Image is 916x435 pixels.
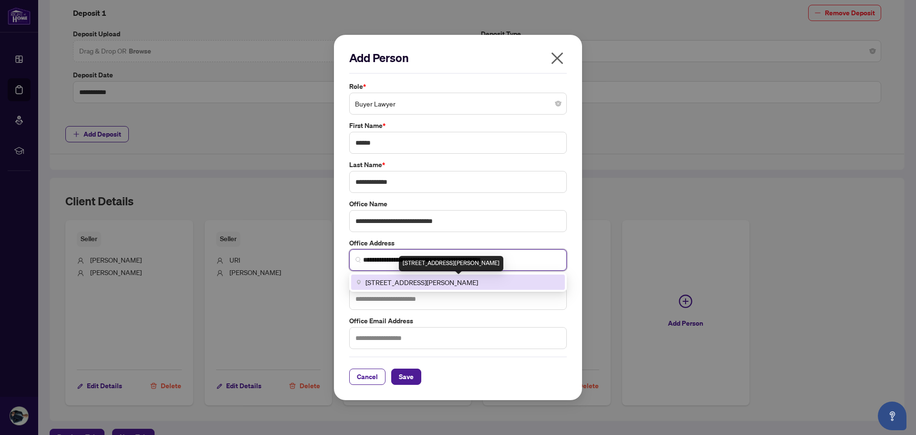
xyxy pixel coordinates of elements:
label: Office Address [349,238,567,248]
button: Save [391,369,421,385]
label: Office Email Address [349,316,567,326]
label: Last Name [349,159,567,170]
span: [STREET_ADDRESS][PERSON_NAME] [365,277,478,287]
span: close-circle [555,101,561,106]
label: Role [349,81,567,92]
span: Buyer Lawyer [355,95,561,113]
h2: Add Person [349,50,567,65]
div: [STREET_ADDRESS][PERSON_NAME] [399,256,503,271]
button: Open asap [878,402,906,430]
button: Cancel [349,369,385,385]
img: search_icon [355,257,361,263]
span: Cancel [357,369,378,384]
label: Office Name [349,199,567,209]
label: First Name [349,120,567,131]
span: Save [399,369,414,384]
span: close [550,51,565,66]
